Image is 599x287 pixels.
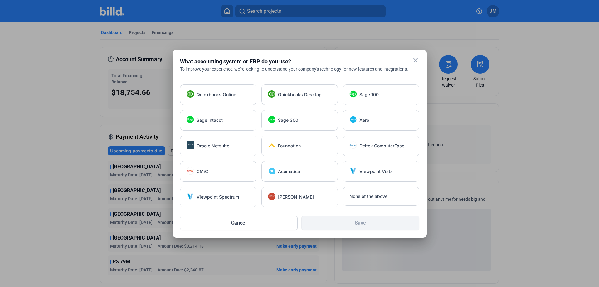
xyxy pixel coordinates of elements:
button: Save [301,216,419,230]
button: Cancel [180,216,298,230]
span: [PERSON_NAME] [278,194,314,200]
div: To improve your experience, we're looking to understand your company's technology for new feature... [180,66,419,72]
div: What accounting system or ERP do you use? [180,57,404,66]
span: Sage Intacct [197,117,223,123]
span: Viewpoint Spectrum [197,194,239,200]
span: CMiC [197,168,208,175]
span: Foundation [278,143,301,149]
mat-icon: close [412,57,419,64]
span: Sage 300 [278,117,298,123]
span: Sage 100 [359,92,379,98]
span: Oracle Netsuite [197,143,229,149]
span: Viewpoint Vista [359,168,393,175]
span: Deltek ComputerEase [359,143,404,149]
span: Acumatica [278,168,300,175]
span: Quickbooks Desktop [278,92,322,98]
span: Xero [359,117,369,123]
span: None of the above [349,193,387,200]
span: Quickbooks Online [197,92,236,98]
